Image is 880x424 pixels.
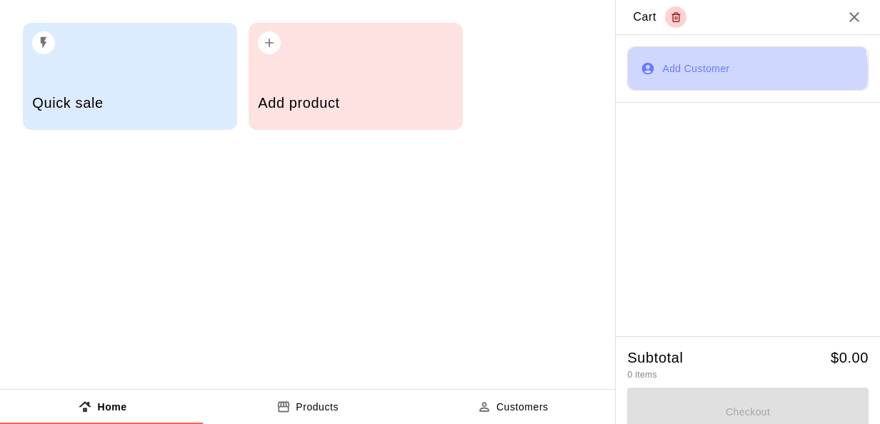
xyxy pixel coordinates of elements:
[633,6,686,28] div: Cart
[627,370,656,380] span: 0 items
[296,400,339,415] p: Products
[23,23,237,130] button: Quick sale
[831,348,869,368] h5: $ 0.00
[97,400,126,415] p: Home
[32,94,227,113] h5: Quick sale
[627,46,869,91] button: Add Customer
[627,348,683,368] h5: Subtotal
[665,6,686,28] button: Empty cart
[258,94,453,113] h5: Add product
[496,400,549,415] p: Customers
[249,23,463,130] button: Add product
[846,9,863,26] button: Close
